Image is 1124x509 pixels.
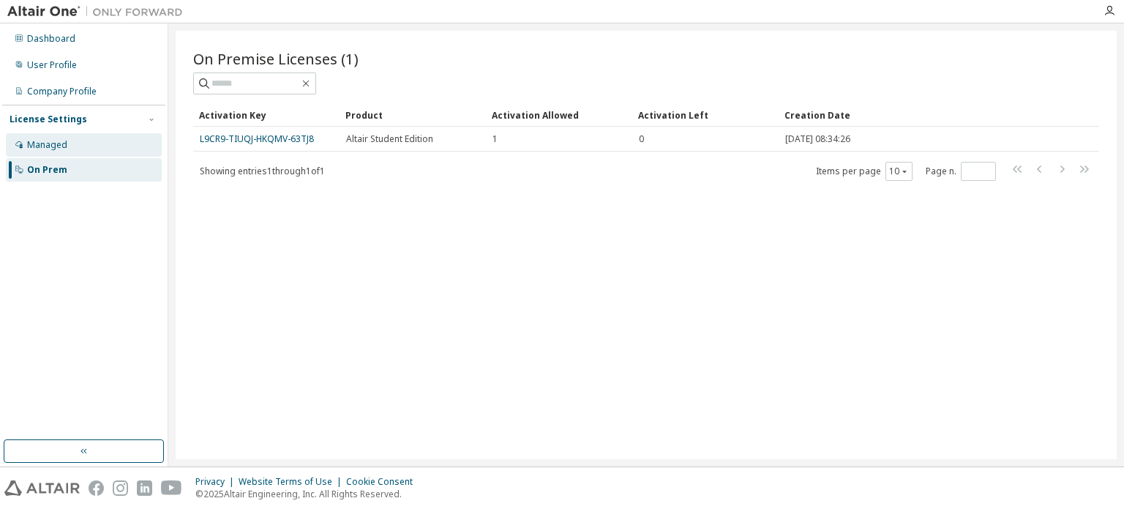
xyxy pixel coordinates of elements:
[199,103,334,127] div: Activation Key
[27,33,75,45] div: Dashboard
[137,480,152,496] img: linkedin.svg
[193,48,359,69] span: On Premise Licenses (1)
[784,103,1035,127] div: Creation Date
[195,476,239,488] div: Privacy
[639,133,644,145] span: 0
[346,133,433,145] span: Altair Student Edition
[345,103,480,127] div: Product
[113,480,128,496] img: instagram.svg
[4,480,80,496] img: altair_logo.svg
[200,133,314,145] a: L9CR9-TIUQJ-HKQMV-63TJ8
[816,162,913,181] span: Items per page
[27,59,77,71] div: User Profile
[89,480,104,496] img: facebook.svg
[492,133,498,145] span: 1
[27,86,97,97] div: Company Profile
[638,103,773,127] div: Activation Left
[200,165,325,177] span: Showing entries 1 through 1 of 1
[10,114,87,125] div: License Settings
[27,164,67,176] div: On Prem
[346,476,421,488] div: Cookie Consent
[785,133,850,145] span: [DATE] 08:34:26
[492,103,626,127] div: Activation Allowed
[926,162,996,181] span: Page n.
[239,476,346,488] div: Website Terms of Use
[27,139,67,151] div: Managed
[195,488,421,500] p: © 2025 Altair Engineering, Inc. All Rights Reserved.
[161,480,182,496] img: youtube.svg
[7,4,190,19] img: Altair One
[889,166,909,177] button: 10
